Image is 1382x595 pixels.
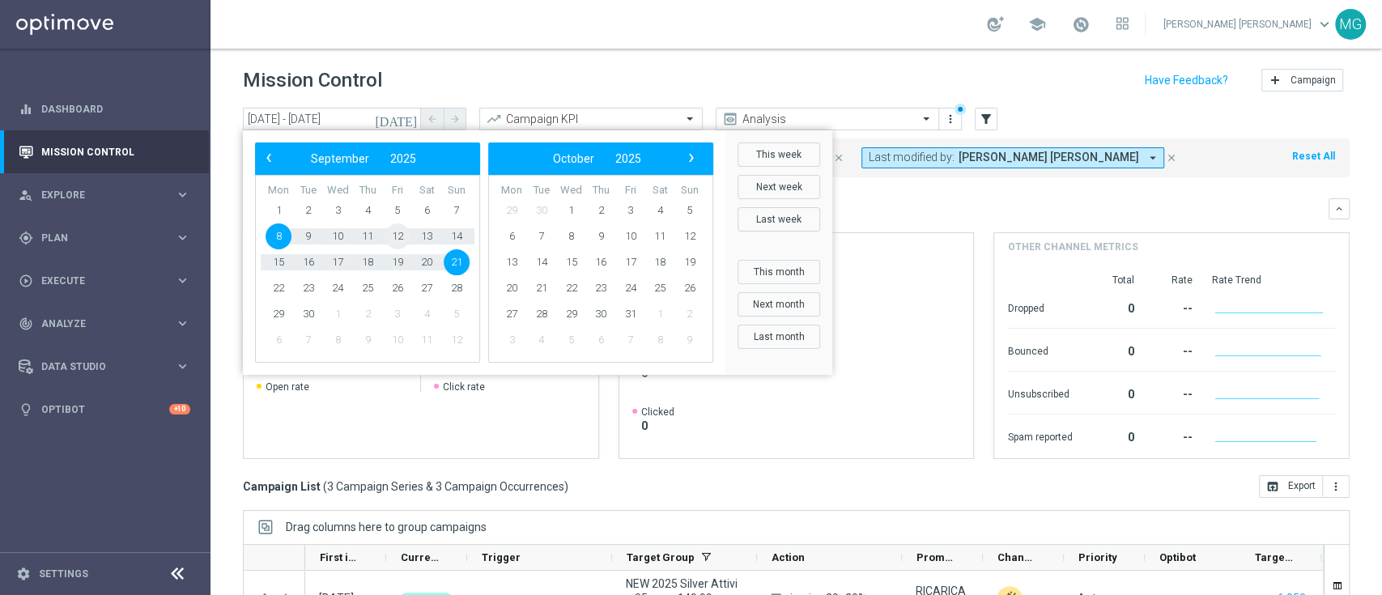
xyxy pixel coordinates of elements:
button: Data Studio keyboard_arrow_right [18,360,191,373]
div: 0 [1091,337,1133,363]
span: 23 [296,275,321,301]
button: open_in_browser Export [1259,475,1323,498]
th: weekday [674,184,704,198]
span: September [311,152,369,165]
span: 4 [355,198,381,223]
div: +10 [169,404,190,414]
span: Trigger [482,551,521,563]
i: track_changes [19,317,33,331]
span: Campaign [1291,74,1336,86]
span: 22 [558,275,584,301]
span: 2025 [390,152,416,165]
span: 7 [444,198,470,223]
div: Analyze [19,317,175,331]
span: 14 [444,223,470,249]
span: 1 [558,198,584,223]
span: 11 [355,223,381,249]
span: 18 [355,249,381,275]
span: 10 [325,223,351,249]
span: 1 [266,198,291,223]
span: 29 [266,301,291,327]
span: 14 [529,249,555,275]
span: 4 [647,198,673,223]
th: weekday [323,184,353,198]
i: keyboard_arrow_right [175,273,190,288]
ng-select: Analysis [716,108,939,130]
span: 6 [499,223,525,249]
th: weekday [353,184,383,198]
span: 3 [385,301,410,327]
button: Mission Control [18,146,191,159]
span: 23 [588,275,614,301]
span: 18 [647,249,673,275]
button: more_vert [1323,475,1350,498]
div: -- [1153,294,1192,320]
span: 2 [355,301,381,327]
span: 10 [618,223,644,249]
a: Mission Control [41,130,190,173]
h4: Other channel metrics [1007,240,1137,254]
span: 30 [588,301,614,327]
div: MG [1335,9,1366,40]
span: 19 [385,249,410,275]
i: add [1269,74,1282,87]
button: Last month [738,325,820,349]
span: 16 [296,249,321,275]
th: weekday [586,184,616,198]
h3: Campaign List [243,479,568,494]
span: ) [564,479,568,494]
div: Rate Trend [1211,274,1336,287]
span: 21 [444,249,470,275]
i: gps_fixed [19,231,33,245]
i: arrow_forward [449,113,461,125]
span: Promotions [916,551,955,563]
span: 25 [647,275,673,301]
span: 30 [529,198,555,223]
span: › [681,147,702,168]
span: 2 [588,198,614,223]
h1: Mission Control [243,69,382,92]
div: Optibot [19,388,190,431]
button: arrow_forward [444,108,466,130]
span: 24 [618,275,644,301]
div: -- [1153,380,1192,406]
span: 0 [641,419,674,433]
span: 4 [414,301,440,327]
span: 22 [266,275,291,301]
span: 11 [414,327,440,353]
span: 27 [414,275,440,301]
div: Dashboard [19,87,190,130]
button: play_circle_outline Execute keyboard_arrow_right [18,274,191,287]
button: Next week [738,175,820,199]
i: arrow_drop_down [1146,151,1160,165]
span: 8 [325,327,351,353]
span: 7 [529,223,555,249]
bs-datepicker-navigation-view: ​ ​ ​ [259,148,468,169]
i: open_in_browser [1266,480,1279,493]
button: ‹ [259,148,280,169]
button: track_changes Analyze keyboard_arrow_right [18,317,191,330]
span: Analyze [41,319,175,329]
span: 8 [558,223,584,249]
button: equalizer Dashboard [18,103,191,116]
span: 3 [325,198,351,223]
button: person_search Explore keyboard_arrow_right [18,189,191,202]
span: 4 [529,327,555,353]
span: 12 [677,223,703,249]
th: weekday [441,184,471,198]
span: 9 [296,223,321,249]
span: 29 [558,301,584,327]
span: 27 [499,301,525,327]
span: Last modified by: [869,151,955,164]
span: 20 [414,249,440,275]
button: 2025 [380,148,427,169]
span: 12 [444,327,470,353]
span: 24 [325,275,351,301]
i: filter_alt [979,112,993,126]
span: 5 [558,327,584,353]
button: This week [738,142,820,167]
i: more_vert [1329,480,1342,493]
i: trending_up [486,111,502,127]
span: 19 [677,249,703,275]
